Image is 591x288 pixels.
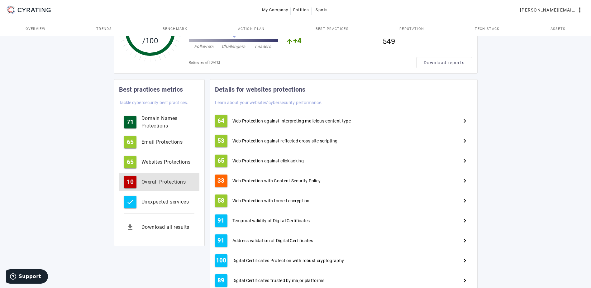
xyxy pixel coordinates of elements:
button: 65Websites Protections [119,153,199,171]
button: Download reports [416,57,472,68]
mat-icon: Next [461,157,469,165]
button: 10Overall Protections [119,173,199,191]
div: Overall Protections [141,178,194,186]
span: Web Protection against reflected cross-site scripting [232,138,338,144]
span: 71 [127,119,134,125]
div: Download all results [141,223,194,231]
span: Trends [96,27,112,31]
iframe: Opens a widget where you can find more information [6,269,48,285]
button: [PERSON_NAME][EMAIL_ADDRESS][PERSON_NAME][DOMAIN_NAME] [517,4,586,16]
span: 10 [127,179,134,185]
span: Reputation [399,27,424,31]
span: Tech Stack [475,27,499,31]
div: Unexpected services [141,198,194,206]
div: Websites Protections [141,158,194,166]
span: +4 [293,38,302,45]
button: Next [457,273,472,288]
mat-card-subtitle: Learn about your websites' cybersecurity performance. [215,99,322,106]
mat-icon: arrow_upward [286,38,293,45]
span: Assets [550,27,566,31]
span: 91 [217,238,225,244]
span: Spots [316,5,328,15]
tspan: /100 [142,36,158,45]
span: Address validation of Digital Certificates [232,238,313,244]
button: Next [457,193,472,208]
span: Overview [26,27,46,31]
span: 64 [217,118,225,124]
span: [PERSON_NAME][EMAIL_ADDRESS][PERSON_NAME][DOMAIN_NAME] [520,5,576,15]
button: Next [457,133,472,148]
span: Digital Certificates Protection with robust cryptography [232,257,344,264]
div: Email Protections [141,138,194,146]
div: 549 [383,33,472,50]
button: Next [457,113,472,128]
span: Web Protection with forced encryption [232,198,310,204]
g: CYRATING [18,8,51,12]
span: 91 [217,218,225,224]
span: 53 [217,138,225,144]
mat-icon: Next [461,257,469,264]
div: Followers [189,43,219,50]
span: Best practices [316,27,349,31]
span: 65 [127,159,134,165]
button: Spots [312,4,331,16]
mat-card-title: Best practices metrics [119,84,183,94]
span: My Company [262,5,288,15]
div: Domain Names Protections [141,115,194,130]
div: Rating as of [DATE] [189,60,416,66]
span: 89 [217,277,225,284]
button: Next [457,173,472,188]
button: Next [457,233,472,248]
mat-icon: Next [461,177,469,185]
mat-card-title: Details for websites protections [215,84,306,94]
span: Entities [293,5,309,15]
button: Entities [291,4,312,16]
mat-icon: Next [461,197,469,204]
button: 65Email Protections [119,133,199,151]
div: Leaders [248,43,278,50]
button: Next [457,213,472,228]
span: Digital Certificates trusted by major platforms [232,277,325,284]
span: 100 [216,257,226,264]
span: 33 [217,178,225,184]
mat-card-subtitle: Tackle cybersecurity best practices. [119,99,188,106]
span: 58 [217,198,225,204]
mat-icon: Next [461,277,469,284]
mat-icon: Next [461,237,469,244]
button: My Company [260,4,291,16]
span: 65 [217,158,225,164]
span: Web Protection with Content Security Policy [232,178,321,184]
button: Download all results [119,218,199,236]
span: Action Plan [238,27,265,31]
span: Temporal validity of Digital Certificates [232,218,310,224]
span: Benchmark [163,27,187,31]
mat-icon: check [126,198,134,206]
div: Challengers [219,43,248,50]
button: Next [457,153,472,168]
span: Web Protection against interpreting malicious content type [232,118,351,124]
button: Next [457,253,472,268]
span: 65 [127,139,134,145]
span: Web Protection against clickjacking [232,158,304,164]
mat-icon: get_app [124,221,136,233]
mat-icon: more_vert [576,6,584,14]
mat-icon: Next [461,217,469,224]
button: 71Domain Names Protections [119,113,199,131]
button: Unexpected services [119,193,199,211]
mat-icon: Next [461,137,469,145]
mat-icon: Next [461,117,469,125]
span: Download reports [424,60,465,66]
